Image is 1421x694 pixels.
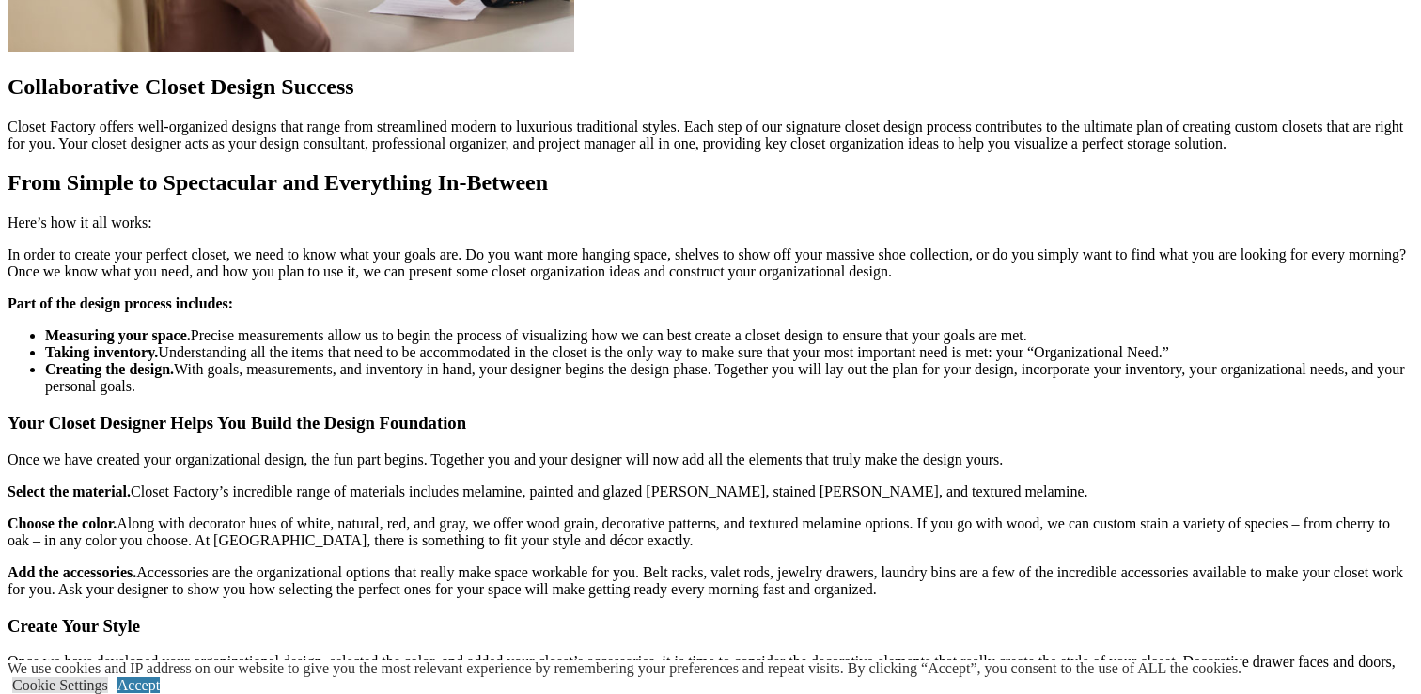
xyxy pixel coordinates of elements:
[45,361,1413,395] li: With goals, measurements, and inventory in hand, your designer begins the design phase. Together ...
[8,170,1413,196] h2: From Simple to Spectacular and Everything In-Between
[8,214,1413,231] p: Here’s how it all works:
[45,361,174,377] strong: Creating the design.
[8,118,1413,152] p: Closet Factory offers well-organized designs that range from streamlined modern to luxurious trad...
[8,74,1413,100] h2: Collaborative Closet Design Success
[45,327,191,343] strong: Measuring your space.
[117,677,160,693] a: Accept
[8,413,1413,434] h3: Your Closet Designer Helps You Build the Design Foundation
[8,654,1413,687] p: Once we have developed your organizational design, selected the color, and added your closet’s ac...
[8,515,1413,549] p: Along with decorator hues of white, natural, red, and gray, we offer wood grain, decorative patte...
[45,344,158,360] strong: Taking inventory.
[8,246,1413,280] p: In order to create your perfect closet, we need to know what your goals are. Do you want more han...
[8,616,1413,637] h3: Create Your Style
[8,295,233,311] strong: Part of the design process includes:
[8,564,136,580] strong: Add the accessories.
[8,483,1413,500] p: Closet Factory’s incredible range of materials includes melamine, painted and glazed [PERSON_NAME...
[8,660,1241,677] div: We use cookies and IP address on our website to give you the most relevant experience by remember...
[8,451,1413,468] p: Once we have created your organizational design, the fun part begins. Together you and your desig...
[8,515,117,531] strong: Choose the color.
[45,327,1413,344] li: Precise measurements allow us to begin the process of visualizing how we can best create a closet...
[45,344,1413,361] li: Understanding all the items that need to be accommodated in the closet is the only way to make su...
[8,483,131,499] strong: Select the material.
[8,564,1413,598] p: Accessories are the organizational options that really make space workable for you. Belt racks, v...
[12,677,108,693] a: Cookie Settings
